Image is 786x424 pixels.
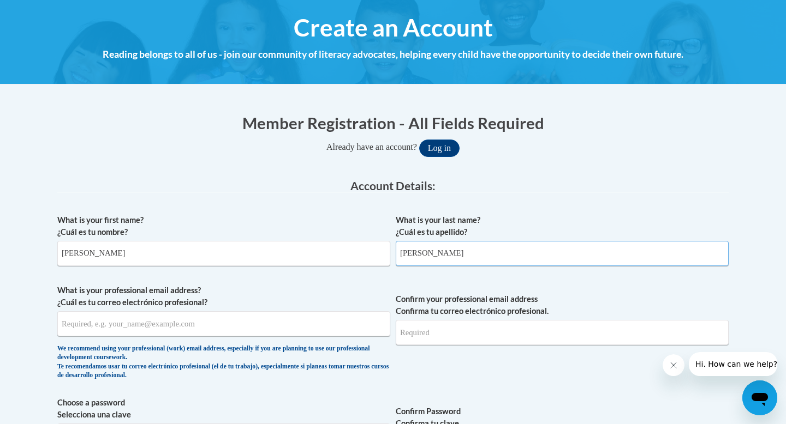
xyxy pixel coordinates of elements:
[396,241,729,266] input: Metadata input
[57,311,390,336] input: Metadata input
[742,380,777,415] iframe: Button to launch messaging window
[294,13,493,42] span: Create an Account
[326,142,417,152] span: Already have an account?
[689,352,777,376] iframe: Message from company
[57,112,729,134] h1: Member Registration - All Fields Required
[57,47,729,62] h4: Reading belongs to all of us - join our community of literacy advocates, helping every child have...
[663,354,684,376] iframe: Close message
[57,241,390,266] input: Metadata input
[396,320,729,345] input: Required
[396,214,729,238] label: What is your last name? ¿Cuál es tu apellido?
[57,397,390,421] label: Choose a password Selecciona una clave
[57,214,390,238] label: What is your first name? ¿Cuál es tu nombre?
[396,293,729,317] label: Confirm your professional email address Confirma tu correo electrónico profesional.
[57,344,390,380] div: We recommend using your professional (work) email address, especially if you are planning to use ...
[350,179,436,192] span: Account Details:
[57,284,390,308] label: What is your professional email address? ¿Cuál es tu correo electrónico profesional?
[419,140,460,157] button: Log in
